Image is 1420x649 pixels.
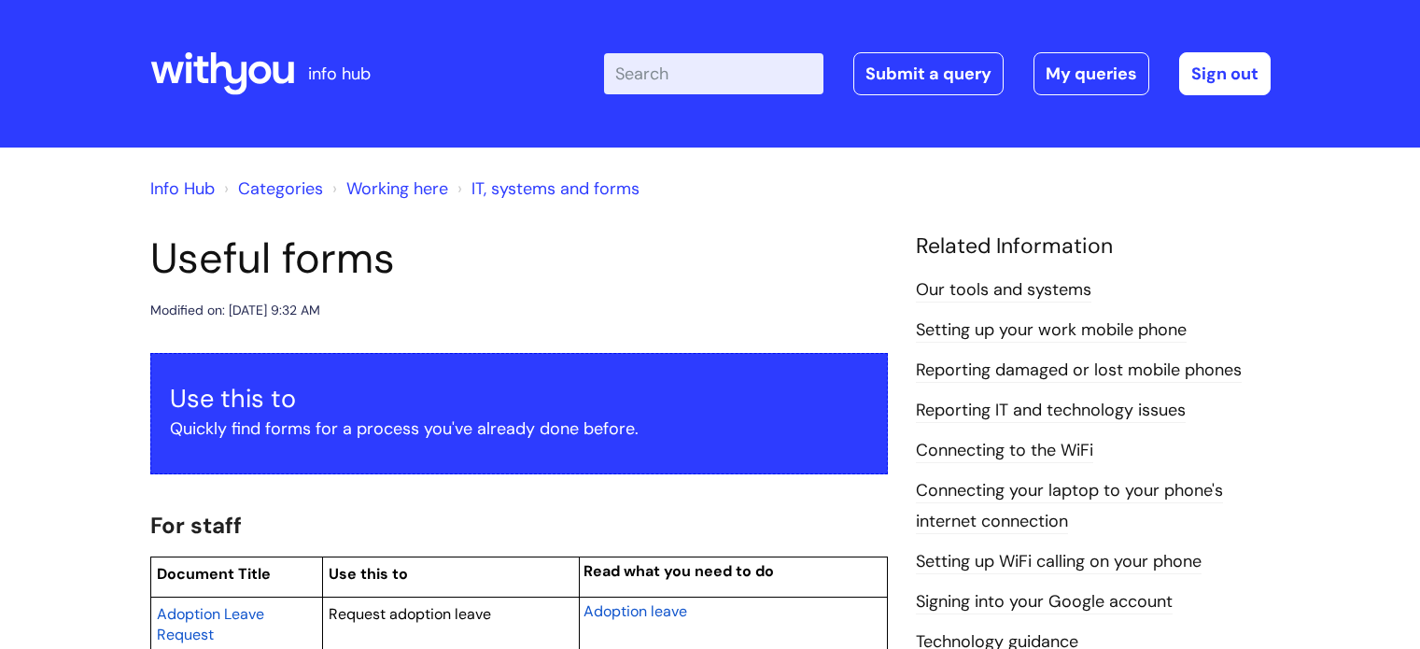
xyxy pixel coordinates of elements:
[157,564,271,584] span: Document Title
[238,177,323,200] a: Categories
[916,550,1202,574] a: Setting up WiFi calling on your phone
[170,414,868,444] p: Quickly find forms for a process you've already done before.
[150,299,320,322] div: Modified on: [DATE] 9:32 AM
[916,359,1242,383] a: Reporting damaged or lost mobile phones
[583,600,687,622] a: Adoption leave
[346,177,448,200] a: Working here
[604,52,1271,95] div: | -
[583,601,687,621] span: Adoption leave
[853,52,1004,95] a: Submit a query
[157,602,264,645] a: Adoption Leave Request
[150,233,888,284] h1: Useful forms
[453,174,640,204] li: IT, systems and forms
[150,511,242,540] span: For staff
[471,177,640,200] a: IT, systems and forms
[916,439,1093,463] a: Connecting to the WiFi
[916,399,1186,423] a: Reporting IT and technology issues
[157,604,264,644] span: Adoption Leave Request
[916,278,1091,303] a: Our tools and systems
[170,384,868,414] h3: Use this to
[1179,52,1271,95] a: Sign out
[150,177,215,200] a: Info Hub
[329,604,491,624] span: Request adoption leave
[583,561,774,581] span: Read what you need to do
[329,564,408,584] span: Use this to
[219,174,323,204] li: Solution home
[1033,52,1149,95] a: My queries
[328,174,448,204] li: Working here
[916,318,1187,343] a: Setting up your work mobile phone
[916,233,1271,260] h4: Related Information
[308,59,371,89] p: info hub
[604,53,823,94] input: Search
[916,479,1223,533] a: Connecting your laptop to your phone's internet connection
[916,590,1173,614] a: Signing into your Google account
